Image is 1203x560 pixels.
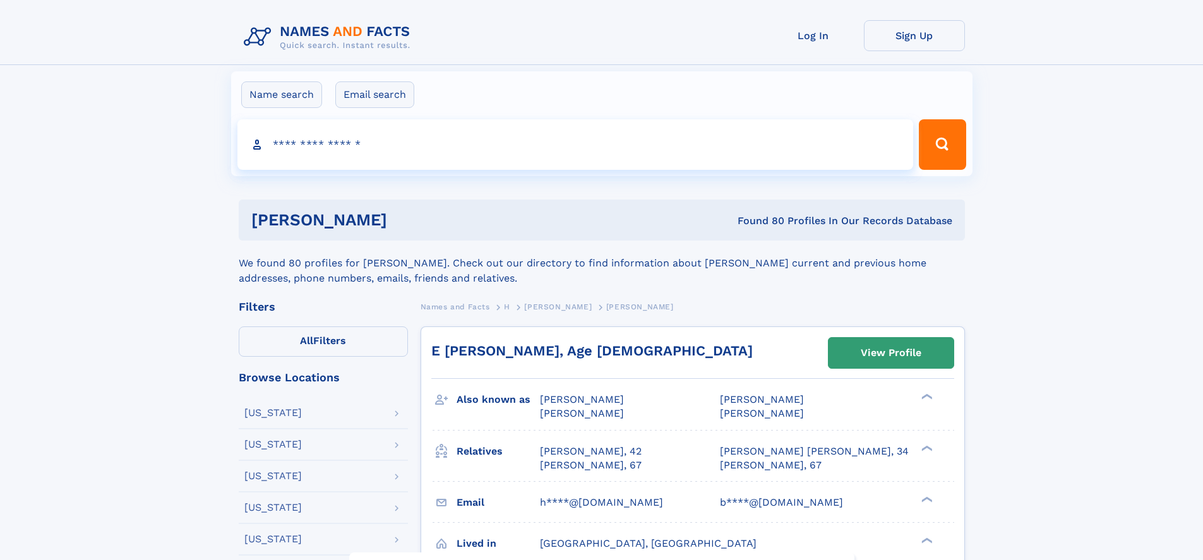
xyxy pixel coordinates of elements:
a: H [504,299,510,314]
span: [PERSON_NAME] [720,407,804,419]
span: [PERSON_NAME] [540,407,624,419]
div: ❯ [918,495,933,503]
div: [US_STATE] [244,439,302,450]
a: [PERSON_NAME], 42 [540,444,642,458]
div: [US_STATE] [244,408,302,418]
span: [GEOGRAPHIC_DATA], [GEOGRAPHIC_DATA] [540,537,757,549]
span: [PERSON_NAME] [540,393,624,405]
span: [PERSON_NAME] [524,302,592,311]
h3: Also known as [457,389,540,410]
a: Log In [763,20,864,51]
a: View Profile [829,338,954,368]
h3: Email [457,492,540,513]
label: Filters [239,326,408,357]
a: Names and Facts [421,299,490,314]
div: ❯ [918,536,933,544]
a: Sign Up [864,20,965,51]
div: Filters [239,301,408,313]
span: All [300,335,313,347]
span: H [504,302,510,311]
a: E [PERSON_NAME], Age [DEMOGRAPHIC_DATA] [431,343,753,359]
div: ❯ [918,393,933,401]
h3: Lived in [457,533,540,554]
div: ❯ [918,444,933,452]
div: [US_STATE] [244,503,302,513]
a: [PERSON_NAME], 67 [720,458,822,472]
span: [PERSON_NAME] [720,393,804,405]
div: We found 80 profiles for [PERSON_NAME]. Check out our directory to find information about [PERSON... [239,241,965,286]
h3: Relatives [457,441,540,462]
label: Name search [241,81,322,108]
a: [PERSON_NAME], 67 [540,458,642,472]
div: View Profile [861,338,921,367]
h1: [PERSON_NAME] [251,212,563,228]
div: [US_STATE] [244,471,302,481]
div: Found 80 Profiles In Our Records Database [562,214,952,228]
label: Email search [335,81,414,108]
a: [PERSON_NAME] [524,299,592,314]
span: [PERSON_NAME] [606,302,674,311]
div: Browse Locations [239,372,408,383]
a: [PERSON_NAME] [PERSON_NAME], 34 [720,444,909,458]
div: [US_STATE] [244,534,302,544]
img: Logo Names and Facts [239,20,421,54]
button: Search Button [919,119,966,170]
input: search input [237,119,914,170]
